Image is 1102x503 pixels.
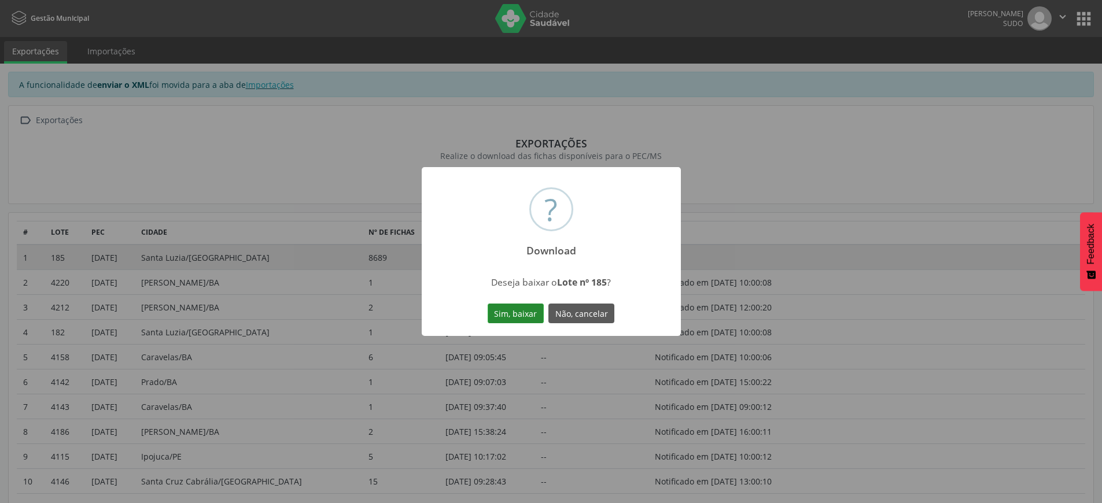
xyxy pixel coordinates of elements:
strong: Lote nº 185 [557,276,607,289]
span: Feedback [1086,224,1096,264]
h2: Download [516,236,586,257]
button: Não, cancelar [548,304,614,323]
div: Deseja baixar o ? [449,276,653,289]
div: ? [544,189,558,230]
button: Sim, baixar [488,304,544,323]
button: Feedback - Mostrar pesquisa [1080,212,1102,291]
